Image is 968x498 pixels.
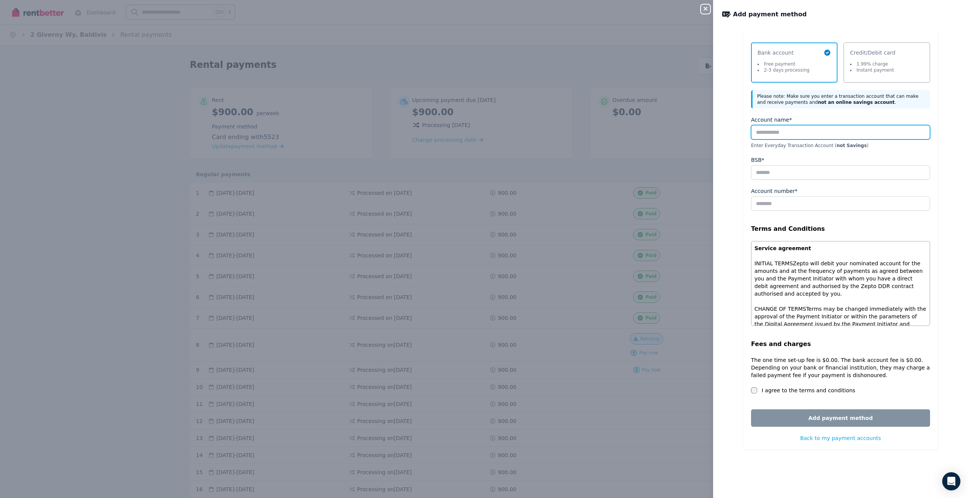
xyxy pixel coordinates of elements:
span: Add payment method [733,10,807,19]
legend: Fees and charges [751,340,930,349]
div: Please note: Make sure you enter a transaction account that can make and receive payments and . [751,90,930,108]
p: Zepto will debit your nominated account for the amounts and at the frequency of payments as agree... [754,260,927,298]
b: not Savings [836,143,867,148]
label: I agree to the terms and conditions [762,387,855,394]
li: Free payment [757,61,809,67]
p: Enter Everyday Transaction Account ( ) [751,143,930,149]
legend: Terms and Conditions [751,224,930,233]
label: Account number* [751,187,798,195]
p: Terms may be changed immediately with the approval of the Payment Initiator or within the paramet... [754,305,927,343]
li: 1.99% charge [850,61,894,67]
span: Credit/Debit card [850,49,896,56]
span: Back to my payment accounts [800,435,881,441]
label: Account name* [751,116,792,124]
li: 2-3 days processing [757,67,809,73]
p: Service agreement [754,244,927,252]
span: INITIAL TERMS [754,260,793,266]
p: The one time set-up fee is $0.00. The bank account fee is $0.00. Depending on your bank or financ... [751,356,930,379]
b: not an online savings account [818,100,894,105]
span: Bank account [757,49,809,56]
li: Instant payment [850,67,894,73]
span: CHANGE OF TERMS [754,306,806,312]
div: Open Intercom Messenger [942,472,960,490]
